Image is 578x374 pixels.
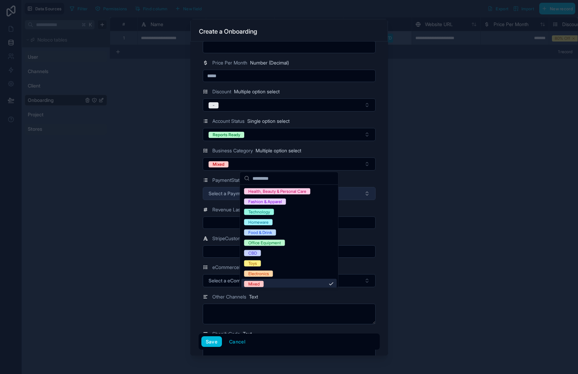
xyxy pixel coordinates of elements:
div: Mixed [213,161,224,167]
div: CBD [248,250,257,256]
div: Toys [248,260,257,267]
button: Select Button [203,98,376,112]
span: Select a PaymentStatus [209,190,262,197]
span: eCommercePlatform [212,264,257,271]
div: Food & Drink [248,230,272,236]
div: Fashion & Apparel [248,199,282,205]
h3: Create a Onboarding [199,27,257,36]
button: Unselect MIXED [209,161,228,167]
span: Text [243,330,252,337]
div: Technology [248,209,270,215]
button: Select Button [203,187,376,200]
div: Mixed [248,281,260,287]
span: Single option select [247,118,290,125]
span: Multiple option select [256,147,301,154]
button: Unselect I [209,102,219,108]
div: Reports Ready [213,132,240,138]
span: Business Category [212,147,253,154]
span: Revenue Last 12 Months [212,206,265,213]
span: Price Per Month [212,59,247,66]
span: Multiple option select [234,88,280,95]
button: Select Button [203,157,376,171]
span: Text [249,293,258,300]
div: Suggestions [240,185,338,288]
button: Select Button [203,128,376,141]
button: Save [201,336,222,347]
span: PaymentStatus [212,177,245,184]
button: Select Button [203,274,376,287]
span: Account Status [212,118,245,125]
span: Number (Decimal) [250,59,289,66]
div: Electronics [248,271,269,277]
div: - [213,102,214,108]
span: ShopifyCode [212,330,240,337]
div: Health, Beauty & Personal Care [248,188,306,195]
span: Discount [212,88,231,95]
span: StripeCustomerIDClient [212,235,263,242]
span: Select a eCommercePlatform [209,277,273,284]
div: Homeware [248,219,269,225]
div: Office Equipment [248,240,281,246]
button: Cancel [225,336,250,347]
span: Other Channels [212,293,246,300]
